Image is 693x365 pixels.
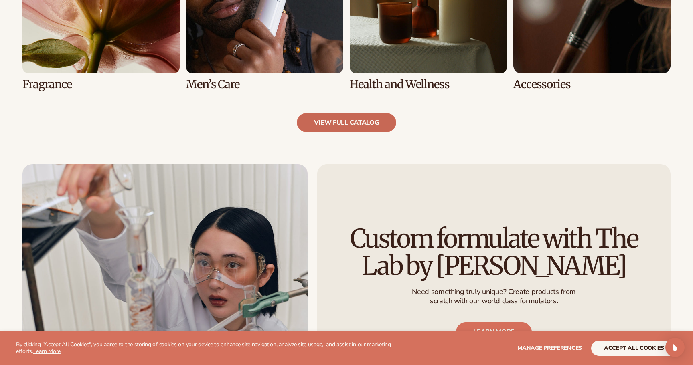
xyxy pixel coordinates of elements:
[456,322,532,341] a: LEARN MORE
[16,341,411,355] p: By clicking "Accept All Cookies", you agree to the storing of cookies on your device to enhance s...
[412,287,575,296] p: Need something truly unique? Create products from
[340,226,648,279] h2: Custom formulate with The Lab by [PERSON_NAME]
[517,344,582,352] span: Manage preferences
[665,338,685,357] div: Open Intercom Messenger
[33,347,61,355] a: Learn More
[412,296,575,306] p: scratch with our world class formulators.
[297,113,397,132] a: view full catalog
[591,341,677,356] button: accept all cookies
[517,341,582,356] button: Manage preferences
